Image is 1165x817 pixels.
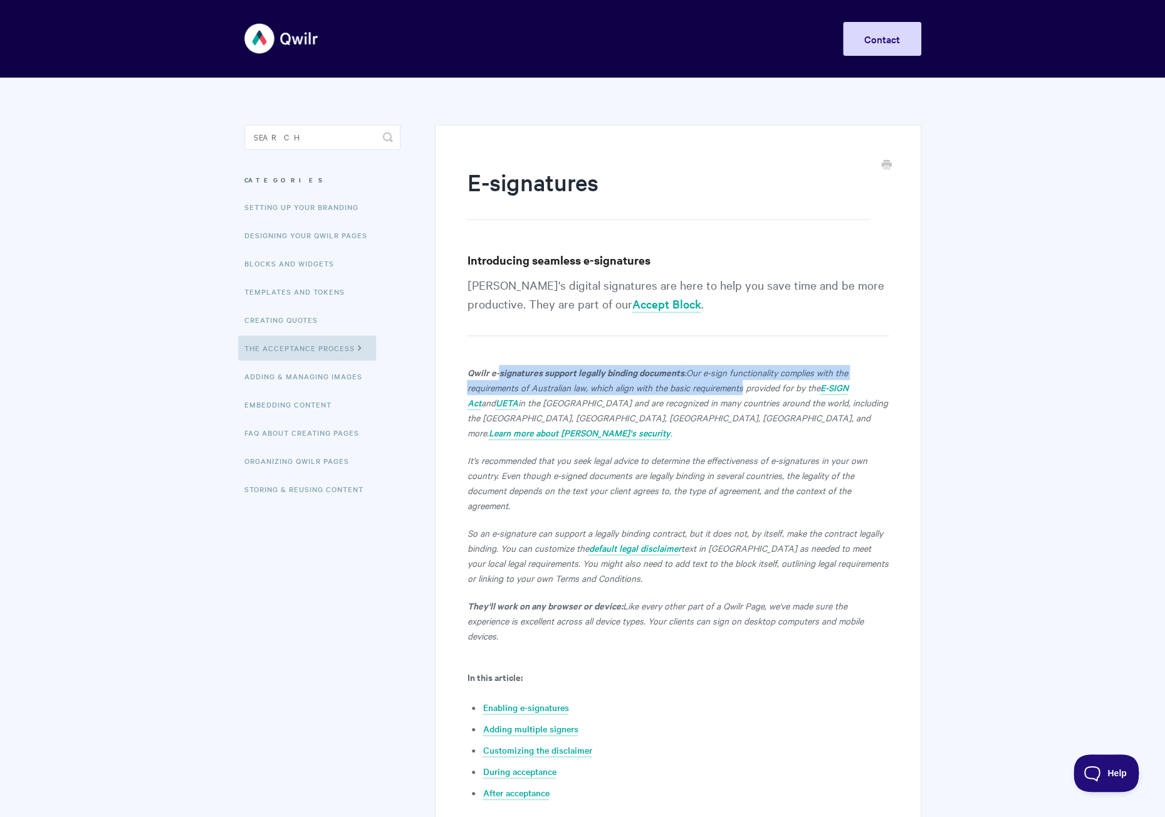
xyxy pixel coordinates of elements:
a: Storing & Reusing Content [244,477,373,502]
strong: They'll work on any browser or device: [467,599,622,612]
strong: Qwilr e-signatures support legally binding documents: [467,366,686,379]
a: Embedding Content [244,392,341,417]
a: Enabling e-signatures [483,701,568,715]
a: Blocks and Widgets [244,251,343,276]
a: Print this Article [882,159,892,172]
a: During acceptance [483,765,556,779]
em: in the [GEOGRAPHIC_DATA] and are recognized in many countries around the world, including the [GE... [467,396,887,439]
em: default legal disclaimer [588,542,681,554]
a: Adding multiple signers [483,722,578,736]
a: Templates and Tokens [244,279,354,304]
a: Learn more about [PERSON_NAME]'s security [488,426,670,440]
h3: Categories [244,169,400,191]
a: Setting up your Branding [244,194,368,219]
a: FAQ About Creating Pages [244,420,368,445]
img: Qwilr Help Center [244,15,319,62]
p: [PERSON_NAME]'s digital signatures are here to help you save time and be more productive. They ar... [467,275,889,336]
input: Search [244,125,400,150]
a: UETA [495,396,518,410]
a: default legal disclaimer [588,542,681,556]
a: Adding & Managing Images [244,364,372,389]
a: E-SIGN Act [467,381,848,410]
a: Organizing Qwilr Pages [244,448,358,473]
iframe: Toggle Customer Support [1074,754,1140,792]
a: The Acceptance Process [238,335,376,361]
em: . [670,426,672,439]
a: Designing Your Qwilr Pages [244,223,377,248]
em: It's recommended that you seek legal advice to determine the effectiveness of e-signatures in you... [467,454,867,512]
h3: Introducing seamless e-signatures [467,251,889,269]
em: Like every other part of a Qwilr Page, we've made sure the experience is excellent across all dev... [467,599,863,642]
em: So an e-signature can support a legally binding contract, but it does not, by itself, make the co... [467,527,882,554]
a: Creating Quotes [244,307,327,332]
a: After acceptance [483,786,549,800]
em: and [481,396,495,409]
b: In this article: [467,670,522,683]
em: text in [GEOGRAPHIC_DATA] as needed to meet your local legal requirements. You might also need to... [467,542,888,584]
em: Learn more about [PERSON_NAME]'s security [488,426,670,439]
a: Accept Block [632,296,701,313]
a: Contact [843,22,921,56]
em: UETA [495,396,518,409]
a: Customizing the disclaimer [483,744,592,757]
h1: E-signatures [467,166,870,220]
